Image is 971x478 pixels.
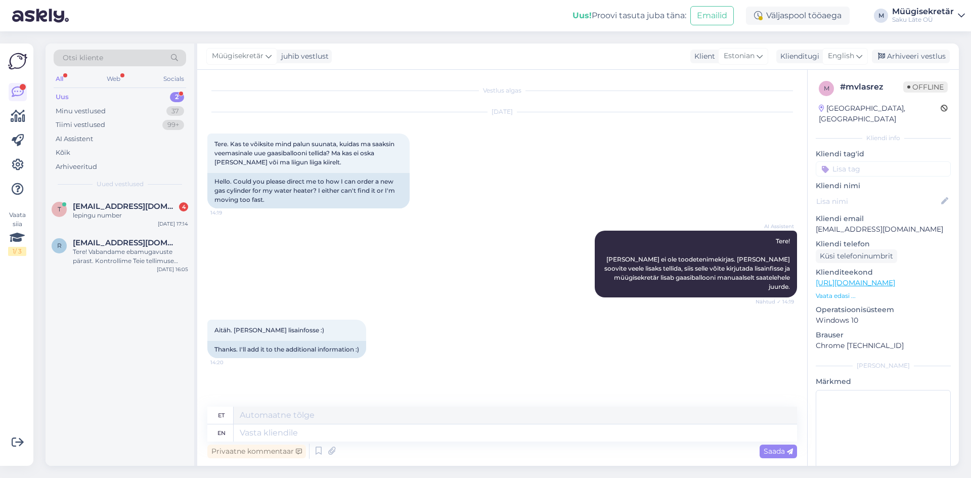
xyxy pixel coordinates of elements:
div: 37 [166,106,184,116]
div: Tiimi vestlused [56,120,105,130]
div: [DATE] [207,107,797,116]
div: Kõik [56,148,70,158]
div: lepingu number [73,211,188,220]
div: et [218,407,225,424]
span: Müügisekretär [212,51,263,62]
div: AI Assistent [56,134,93,144]
div: All [54,72,65,85]
span: Saada [764,447,793,456]
div: Väljaspool tööaega [746,7,850,25]
div: Vestlus algas [207,86,797,95]
p: Windows 10 [816,315,951,326]
div: Küsi telefoninumbrit [816,249,897,263]
p: Kliendi email [816,213,951,224]
div: [PERSON_NAME] [816,361,951,370]
span: m [824,84,829,92]
div: Müügisekretär [892,8,954,16]
span: English [828,51,854,62]
span: Estonian [724,51,755,62]
div: en [217,424,226,442]
div: Saku Läte OÜ [892,16,954,24]
b: Uus! [572,11,592,20]
span: AI Assistent [756,223,794,230]
p: [EMAIL_ADDRESS][DOMAIN_NAME] [816,224,951,235]
div: Uus [56,92,69,102]
span: Tere. Kas te võiksite mind palun suunata, kuidas ma saaksin veemasinale uue gaasiballooni tellida... [214,140,396,166]
a: MüügisekretärSaku Läte OÜ [892,8,965,24]
div: Klienditugi [776,51,819,62]
button: Emailid [690,6,734,25]
p: Operatsioonisüsteem [816,305,951,315]
div: Tere! Vabandame ebamugavuste pärast. Kontrollime Teie tellimuse staatust lepingu numbri 21013 ja ... [73,247,188,266]
div: Hello. Could you please direct me to how I can order a new gas cylinder for my water heater? I ei... [207,173,410,208]
p: Klienditeekond [816,267,951,278]
input: Lisa nimi [816,196,939,207]
span: tallinn@bunkerpartner.com [73,202,178,211]
span: t [58,205,61,213]
span: Uued vestlused [97,180,144,189]
div: 99+ [162,120,184,130]
div: Socials [161,72,186,85]
div: Klient [690,51,715,62]
p: Vaata edasi ... [816,291,951,300]
div: Kliendi info [816,134,951,143]
div: M [874,9,888,23]
div: juhib vestlust [277,51,329,62]
span: raido@lakrito.ee [73,238,178,247]
div: Minu vestlused [56,106,106,116]
div: Thanks. I'll add it to the additional information :) [207,341,366,358]
p: Brauser [816,330,951,340]
p: Kliendi tag'id [816,149,951,159]
span: Aitäh. [PERSON_NAME] lisainfosse :) [214,326,324,334]
div: Web [105,72,122,85]
div: [DATE] 16:05 [157,266,188,273]
p: Kliendi telefon [816,239,951,249]
span: Otsi kliente [63,53,103,63]
img: Askly Logo [8,52,27,71]
div: [DATE] 17:14 [158,220,188,228]
span: 14:20 [210,359,248,366]
div: 1 / 3 [8,247,26,256]
a: [URL][DOMAIN_NAME] [816,278,895,287]
span: Nähtud ✓ 14:19 [756,298,794,306]
p: Kliendi nimi [816,181,951,191]
div: Proovi tasuta juba täna: [572,10,686,22]
div: Arhiveeri vestlus [872,50,950,63]
div: 4 [179,202,188,211]
div: 2 [170,92,184,102]
p: Märkmed [816,376,951,387]
div: Arhiveeritud [56,162,97,172]
p: Chrome [TECHNICAL_ID] [816,340,951,351]
span: Offline [903,81,948,93]
span: r [57,242,62,249]
div: Privaatne kommentaar [207,445,306,458]
input: Lisa tag [816,161,951,177]
div: # mvlasrez [840,81,903,93]
div: [GEOGRAPHIC_DATA], [GEOGRAPHIC_DATA] [819,103,941,124]
span: 14:19 [210,209,248,216]
div: Vaata siia [8,210,26,256]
